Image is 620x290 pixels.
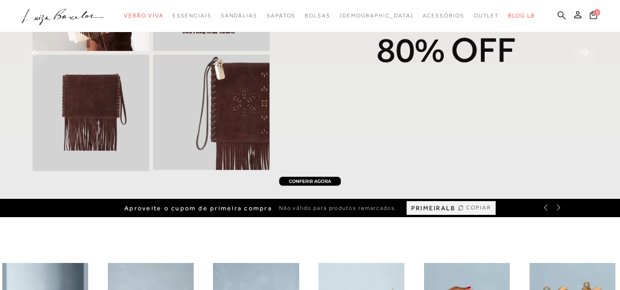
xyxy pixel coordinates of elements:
span: Essenciais [173,12,211,19]
a: categoryNavScreenReaderText [221,7,257,24]
a: categoryNavScreenReaderText [305,7,330,24]
a: categoryNavScreenReaderText [474,7,499,24]
a: categoryNavScreenReaderText [423,7,464,24]
a: categoryNavScreenReaderText [267,7,296,24]
span: Aproveite o cupom de primeira compra [124,204,272,212]
span: COPIAR [466,203,491,212]
span: Verão Viva [124,12,163,19]
button: 0 [587,10,600,22]
span: Não válido para produtos remarcados. [279,204,397,212]
a: BLOG LB [508,7,535,24]
a: noSubCategoriesText [340,7,413,24]
span: BLOG LB [508,12,535,19]
span: PRIMEIRALB [411,204,455,212]
span: Sandálias [221,12,257,19]
span: 0 [594,9,600,16]
span: [DEMOGRAPHIC_DATA] [340,12,413,19]
a: categoryNavScreenReaderText [124,7,163,24]
span: Sapatos [267,12,296,19]
span: Bolsas [305,12,330,19]
span: Acessórios [423,12,464,19]
span: Outlet [474,12,499,19]
a: categoryNavScreenReaderText [173,7,211,24]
